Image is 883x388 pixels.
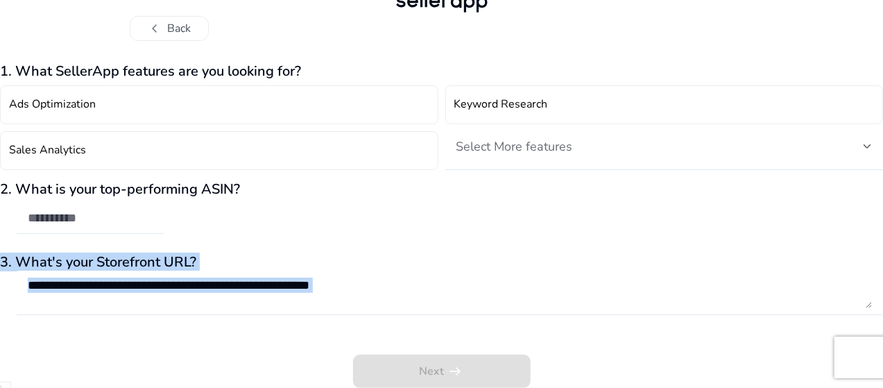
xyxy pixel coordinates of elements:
span: chevron_left [147,20,164,37]
button: chevron_leftBack [130,16,209,41]
h4: Ads Optimization [9,98,96,111]
span: Select More features [456,138,573,155]
h4: Keyword Research [454,98,548,111]
h4: Sales Analytics [9,144,86,157]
